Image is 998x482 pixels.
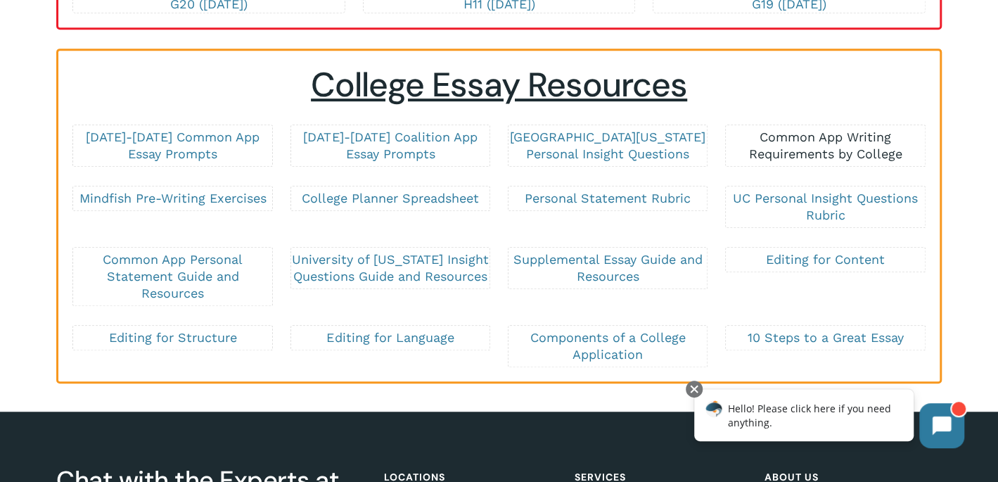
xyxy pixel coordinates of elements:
a: Supplemental Essay Guide and Resources [513,252,703,284]
a: [DATE]-[DATE] Common App Essay Prompts [86,129,260,161]
a: Common App Personal Statement Guide and Resources [103,252,243,300]
a: University of [US_STATE] Insight Questions Guide and Resources [292,252,488,284]
a: Mindfish Pre-Writing Exercises [79,191,267,205]
span: College Essay Resources [311,63,687,107]
a: Editing for Language [326,330,454,345]
a: Editing for Structure [109,330,237,345]
a: 10 Steps to a Great Essay [747,330,903,345]
a: Components of a College Application [530,330,686,362]
a: Editing for Content [766,252,885,267]
a: UC Personal Insight Questions Rubric [733,191,918,222]
a: Personal Statement Rubric [525,191,691,205]
iframe: Chatbot [679,378,978,462]
a: [GEOGRAPHIC_DATA][US_STATE] Personal Insight Questions [510,129,705,161]
a: [DATE]-[DATE] Coalition App Essay Prompts [303,129,477,161]
a: College Planner Spreadsheet [302,191,479,205]
a: Common App Writing Requirements by College [748,129,902,161]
